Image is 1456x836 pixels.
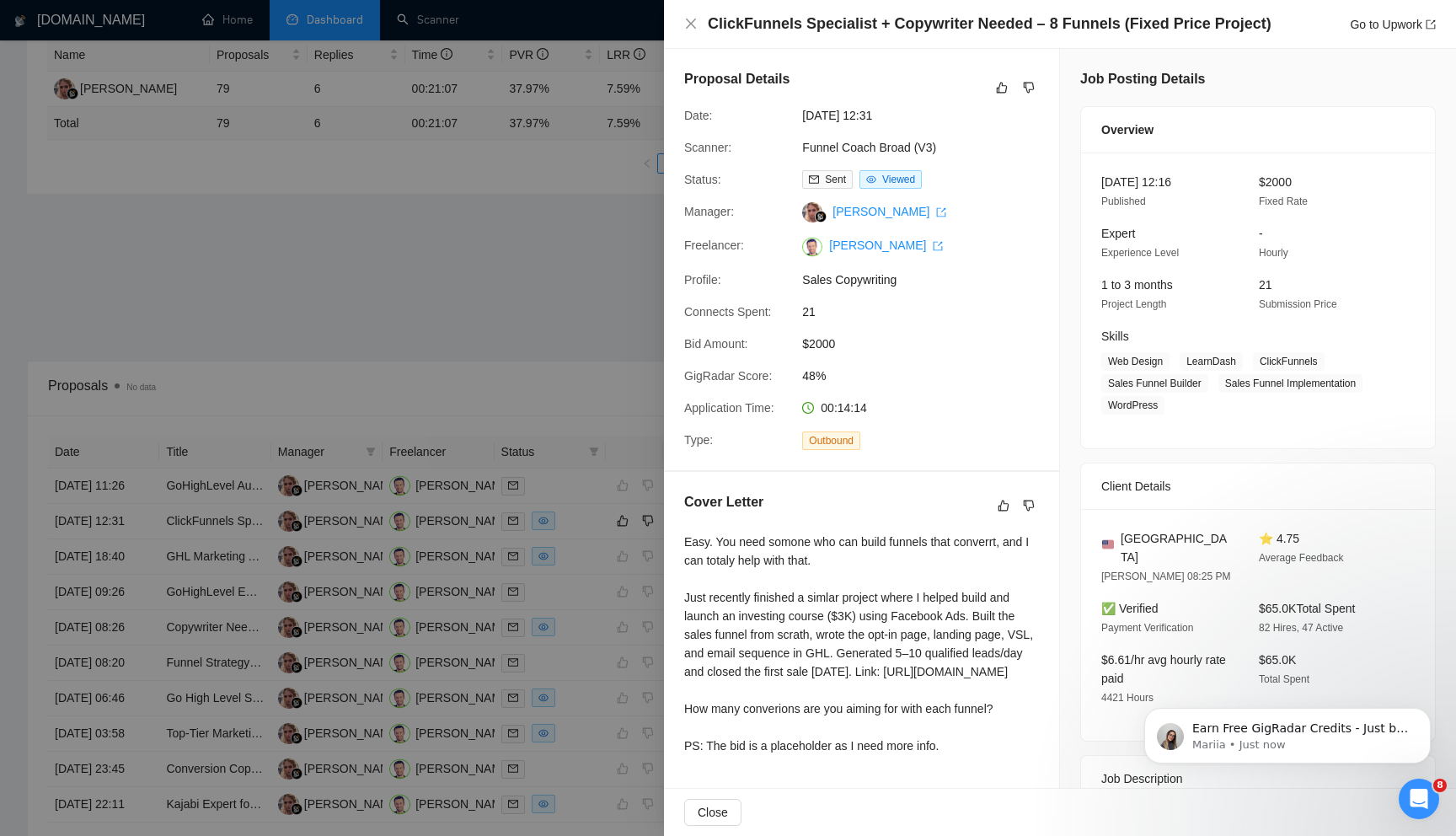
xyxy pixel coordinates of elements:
span: 48% [802,367,1055,385]
span: export [933,241,943,251]
span: like [996,81,1008,94]
h4: ClickFunnels Specialist + Copywriter Needed – 8 Funnels (Fixed Price Project) [708,13,1271,35]
span: 21 [1259,278,1272,292]
iframe: Intercom notifications message [1119,673,1456,790]
span: $2000 [1259,175,1292,189]
span: Submission Price [1259,298,1337,310]
h5: Proposal Details [684,69,790,89]
span: [PERSON_NAME] 08:25 PM [1101,571,1230,582]
span: dislike [1023,499,1035,512]
span: eye [866,174,876,185]
span: Status: [684,173,721,186]
span: Sales Funnel Implementation [1218,374,1362,393]
span: Payment Verification [1101,622,1193,634]
span: Close [698,803,728,822]
span: Freelancer: [684,238,744,252]
button: Close [684,799,741,826]
span: ⭐ 4.75 [1259,532,1299,545]
div: Client Details [1101,464,1415,509]
span: Skills [1101,330,1129,343]
span: Type: [684,433,713,447]
span: [GEOGRAPHIC_DATA] [1121,529,1232,566]
span: dislike [1023,81,1035,94]
span: Application Time: [684,401,774,415]
button: Close [684,17,698,31]
span: Connects Spent: [684,305,772,319]
span: 1 to 3 months [1101,278,1173,292]
span: Date: [684,109,712,122]
span: Sent [825,174,846,185]
span: close [684,17,698,30]
span: GigRadar Score: [684,369,772,383]
span: 8 [1433,779,1447,792]
span: Published [1101,196,1146,207]
h5: Job Posting Details [1080,69,1205,89]
div: Job Description [1101,756,1415,801]
iframe: Intercom live chat [1399,779,1439,819]
span: mail [809,174,819,185]
span: Average Feedback [1259,552,1344,564]
span: [DATE] 12:31 [802,106,1055,125]
span: Manager: [684,205,734,218]
a: Go to Upworkexport [1350,18,1436,31]
span: Sales Copywriting [802,271,1055,289]
span: LearnDash [1180,352,1243,371]
span: Experience Level [1101,247,1179,259]
span: Project Length [1101,298,1166,310]
span: Sales Funnel Builder [1101,374,1208,393]
span: Outbound [802,431,860,450]
span: $65.0K [1259,653,1296,667]
span: $2000 [802,335,1055,353]
a: [PERSON_NAME] export [829,238,943,252]
span: Web Design [1101,352,1170,371]
button: dislike [1019,78,1039,98]
img: c1rciKhwV3klFW0T5PGUHgdM-4CgY_jzYtsaSYhuGIoZo95AG3mZqkj9xVSdy448cN [802,237,822,257]
button: dislike [1019,496,1039,516]
img: gigradar-bm.png [815,211,827,222]
span: Overview [1101,121,1154,139]
span: $65.0K Total Spent [1259,602,1355,615]
span: like [998,499,1009,512]
span: ✅ Verified [1101,602,1159,615]
span: Expert [1101,227,1135,240]
a: [PERSON_NAME] export [832,205,946,218]
span: Fixed Rate [1259,196,1308,207]
a: Funnel Coach Broad (V3) [802,141,936,154]
span: 4421 Hours [1101,692,1154,704]
h5: Cover Letter [684,492,763,512]
span: Bid Amount: [684,337,748,351]
span: Hourly [1259,247,1288,259]
span: export [1426,19,1436,29]
span: Scanner: [684,141,731,154]
span: 82 Hires, 47 Active [1259,622,1343,634]
button: like [993,496,1014,516]
span: Viewed [882,174,915,185]
span: 00:14:14 [821,401,867,415]
span: export [936,207,946,217]
span: 21 [802,303,1055,321]
span: - [1259,227,1263,240]
span: clock-circle [802,402,814,414]
img: 🇺🇸 [1102,539,1114,550]
span: [DATE] 12:16 [1101,175,1171,189]
div: Easy. You need somone who can build funnels that converrt, and I can totaly help with that. Just ... [684,533,1039,755]
span: Profile: [684,273,721,287]
span: WordPress [1101,396,1164,415]
span: $6.61/hr avg hourly rate paid [1101,653,1226,685]
button: like [992,78,1012,98]
span: ClickFunnels [1253,352,1325,371]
